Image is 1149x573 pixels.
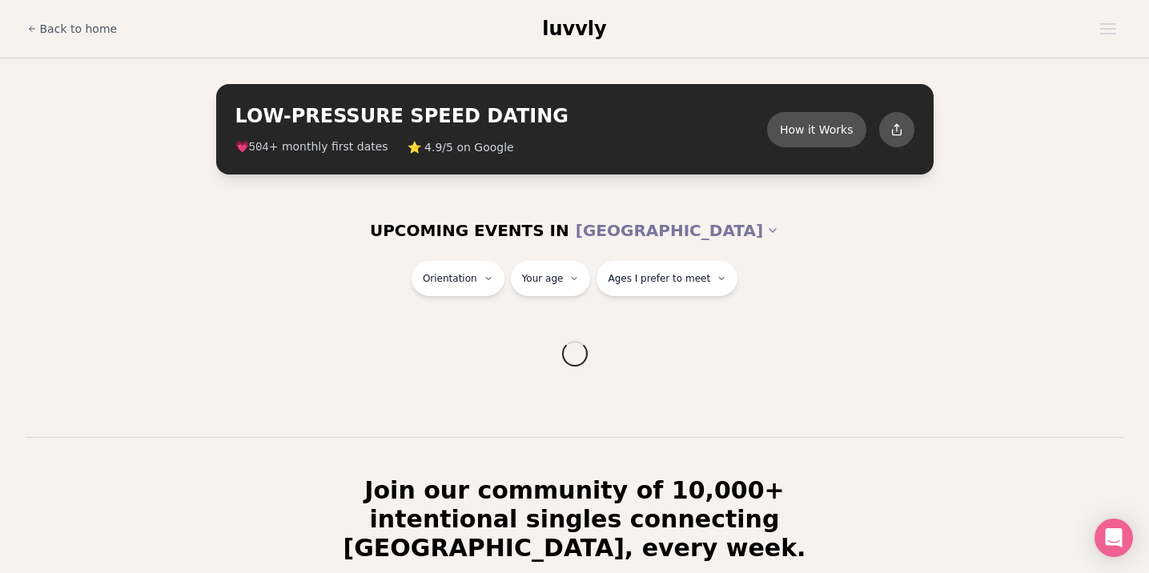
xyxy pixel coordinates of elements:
h2: Join our community of 10,000+ intentional singles connecting [GEOGRAPHIC_DATA], every week. [293,476,857,563]
h2: LOW-PRESSURE SPEED DATING [235,103,767,129]
span: luvvly [542,18,606,40]
span: 504 [249,141,269,154]
div: Open Intercom Messenger [1095,519,1133,557]
span: Back to home [40,21,118,37]
span: ⭐ 4.9/5 on Google [408,139,514,155]
a: luvvly [542,16,606,42]
span: 💗 + monthly first dates [235,138,388,155]
span: UPCOMING EVENTS IN [370,219,569,242]
span: Your age [522,272,564,285]
span: Orientation [423,272,477,285]
button: Open menu [1094,17,1123,41]
button: Your age [511,261,591,296]
a: Back to home [27,13,118,45]
button: [GEOGRAPHIC_DATA] [576,213,779,248]
button: Ages I prefer to meet [597,261,737,296]
span: Ages I prefer to meet [608,272,710,285]
button: How it Works [767,112,866,147]
button: Orientation [412,261,504,296]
